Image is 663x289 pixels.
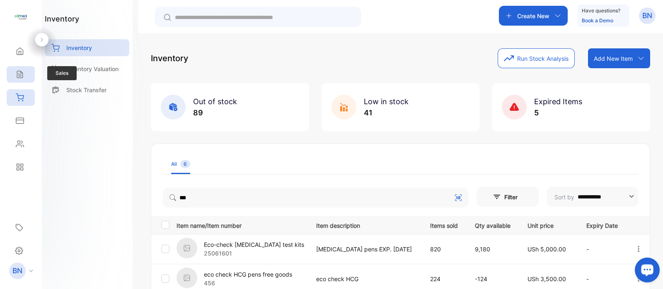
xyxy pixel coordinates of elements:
[204,270,292,279] p: eco check HCG pens free goods
[547,187,638,207] button: Sort by
[171,160,190,168] div: All
[66,86,106,94] p: Stock Transfer
[180,160,190,168] span: 6
[193,107,237,118] p: 89
[177,268,197,288] img: item
[527,275,566,282] span: USh 3,500.00
[534,97,582,106] span: Expired Items
[316,245,413,253] p: [MEDICAL_DATA] pens EXP. [DATE]
[45,39,129,56] a: Inventory
[177,238,197,258] img: item
[430,220,458,230] p: Items sold
[475,245,511,253] p: 9,180
[177,220,306,230] p: Item name/Item number
[586,275,618,283] p: -
[582,17,613,24] a: Book a Demo
[534,107,582,118] p: 5
[193,97,237,106] span: Out of stock
[364,107,409,118] p: 41
[316,220,413,230] p: Item description
[498,48,575,68] button: Run Stock Analysis
[66,43,92,52] p: Inventory
[66,64,119,73] p: Inventory Valuation
[47,66,77,80] span: Sales
[430,275,458,283] p: 224
[586,220,618,230] p: Expiry Date
[430,245,458,253] p: 820
[204,240,304,249] p: Eco-check [MEDICAL_DATA] test kits
[204,279,292,287] p: 456
[554,193,574,201] p: Sort by
[316,275,413,283] p: eco check HCG
[628,254,663,289] iframe: LiveChat chat widget
[364,97,409,106] span: Low in stock
[45,81,129,98] a: Stock Transfer
[15,11,27,23] img: logo
[151,52,188,64] p: Inventory
[527,220,569,230] p: Unit price
[517,12,549,20] p: Create New
[45,60,129,77] a: Inventory Valuation
[499,6,568,26] button: Create New
[475,220,511,230] p: Qty available
[475,275,511,283] p: -124
[527,246,566,253] span: USh 5,000.00
[45,13,79,24] h1: inventory
[594,54,633,63] p: Add New Item
[586,245,618,253] p: -
[204,249,304,258] p: 25061601
[639,6,656,26] button: BN
[582,7,620,15] p: Have questions?
[12,265,22,276] p: BN
[642,10,652,21] p: BN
